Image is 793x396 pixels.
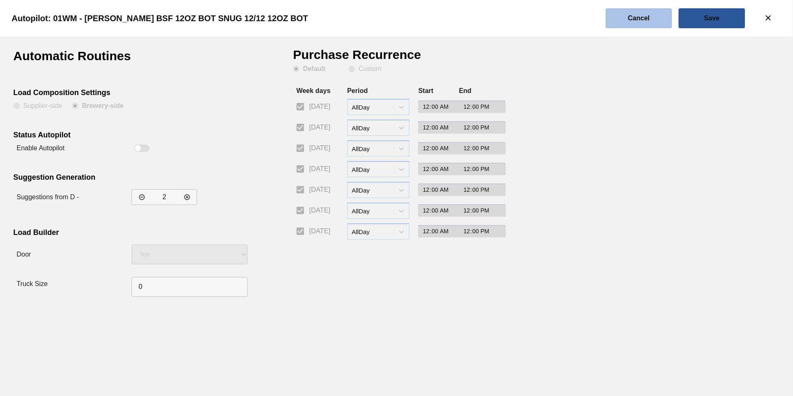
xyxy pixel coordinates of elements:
label: Period [347,87,368,94]
span: [DATE] [309,143,330,153]
label: Enable Autopilot [17,144,65,152]
label: Door [17,251,31,258]
label: Truck Size [17,280,48,287]
span: [DATE] [309,164,330,174]
clb-radio-button: Supplier-side [13,103,62,111]
div: Suggestion Generation [13,173,243,184]
clb-radio-button: Brewery-side [72,103,124,111]
span: [DATE] [309,185,330,195]
h1: Purchase Recurrence [293,50,440,66]
span: [DATE] [309,226,330,236]
label: Suggestions from D - [17,193,79,200]
div: Status Autopilot [13,131,243,142]
span: [DATE] [309,205,330,215]
span: [DATE] [309,122,330,132]
h1: Automatic Routines [13,50,161,68]
clb-radio-button: Default [293,66,338,74]
div: Load Builder [13,228,243,239]
label: Start [418,87,433,94]
clb-radio-button: Custom [348,66,381,74]
div: Load Composition Settings [13,88,243,99]
span: [DATE] [309,102,330,112]
label: Week days [296,87,330,94]
label: End [459,87,471,94]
